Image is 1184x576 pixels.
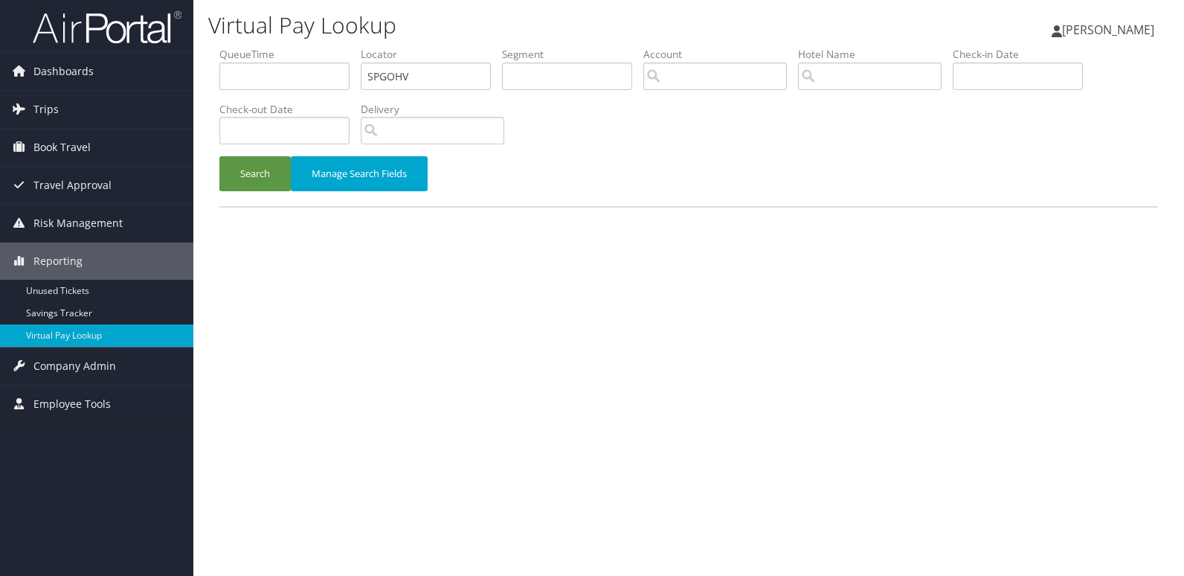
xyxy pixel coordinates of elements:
span: Travel Approval [33,167,112,204]
img: airportal-logo.png [33,10,181,45]
label: Delivery [361,102,515,117]
span: Risk Management [33,205,123,242]
button: Manage Search Fields [291,156,428,191]
button: Search [219,156,291,191]
label: Segment [502,47,643,62]
span: Book Travel [33,129,91,166]
h1: Virtual Pay Lookup [208,10,849,41]
a: [PERSON_NAME] [1052,7,1169,52]
label: Account [643,47,798,62]
span: Dashboards [33,53,94,90]
label: Check-in Date [953,47,1094,62]
span: [PERSON_NAME] [1062,22,1154,38]
label: Locator [361,47,502,62]
span: Company Admin [33,348,116,385]
span: Reporting [33,243,83,280]
label: Hotel Name [798,47,953,62]
label: QueueTime [219,47,361,62]
span: Trips [33,91,59,128]
label: Check-out Date [219,102,361,117]
span: Employee Tools [33,385,111,423]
